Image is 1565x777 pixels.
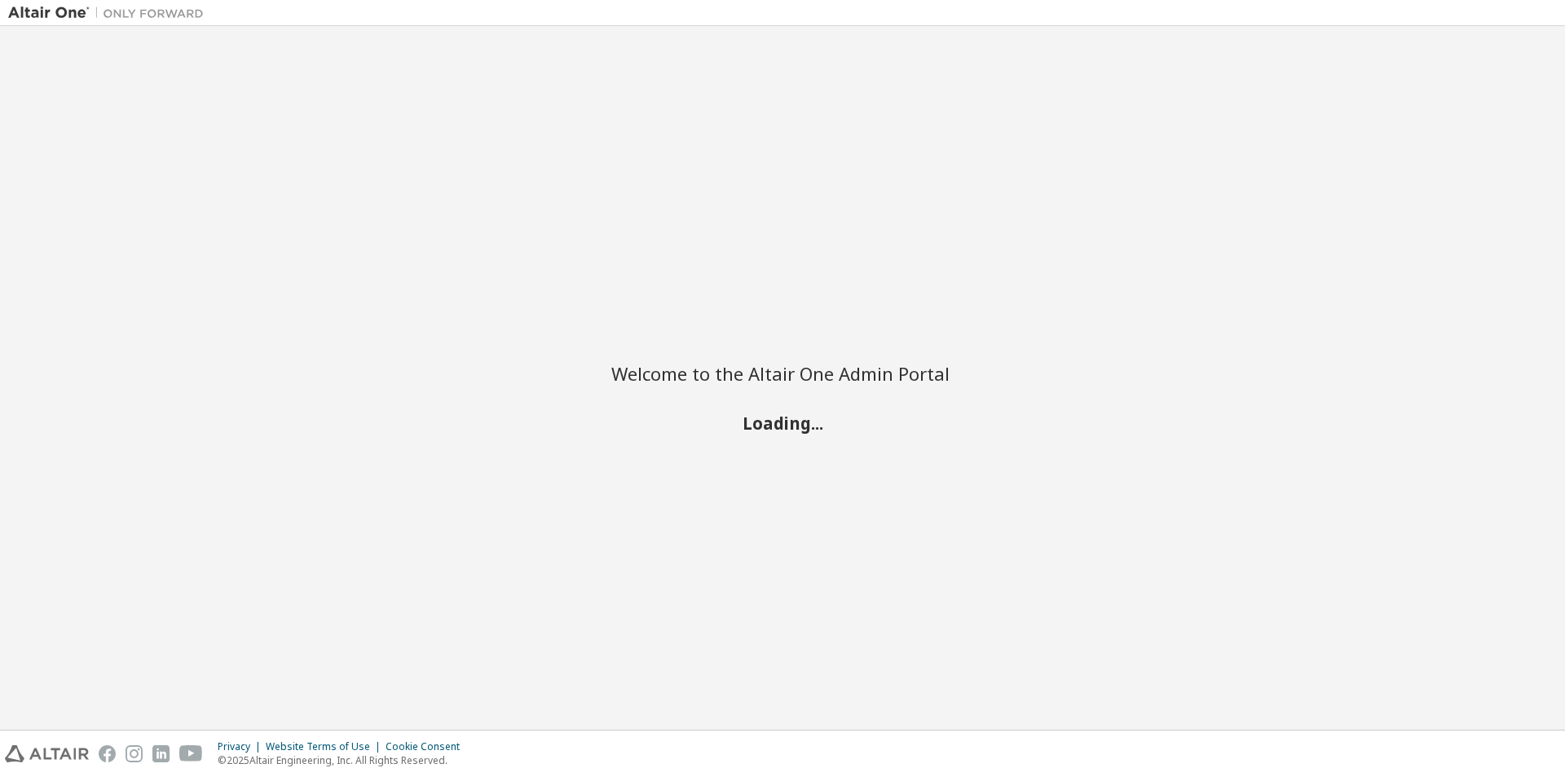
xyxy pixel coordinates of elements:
[386,740,469,753] div: Cookie Consent
[611,362,954,385] h2: Welcome to the Altair One Admin Portal
[8,5,212,21] img: Altair One
[179,745,203,762] img: youtube.svg
[266,740,386,753] div: Website Terms of Use
[218,753,469,767] p: © 2025 Altair Engineering, Inc. All Rights Reserved.
[126,745,143,762] img: instagram.svg
[99,745,116,762] img: facebook.svg
[218,740,266,753] div: Privacy
[152,745,170,762] img: linkedin.svg
[5,745,89,762] img: altair_logo.svg
[611,412,954,433] h2: Loading...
